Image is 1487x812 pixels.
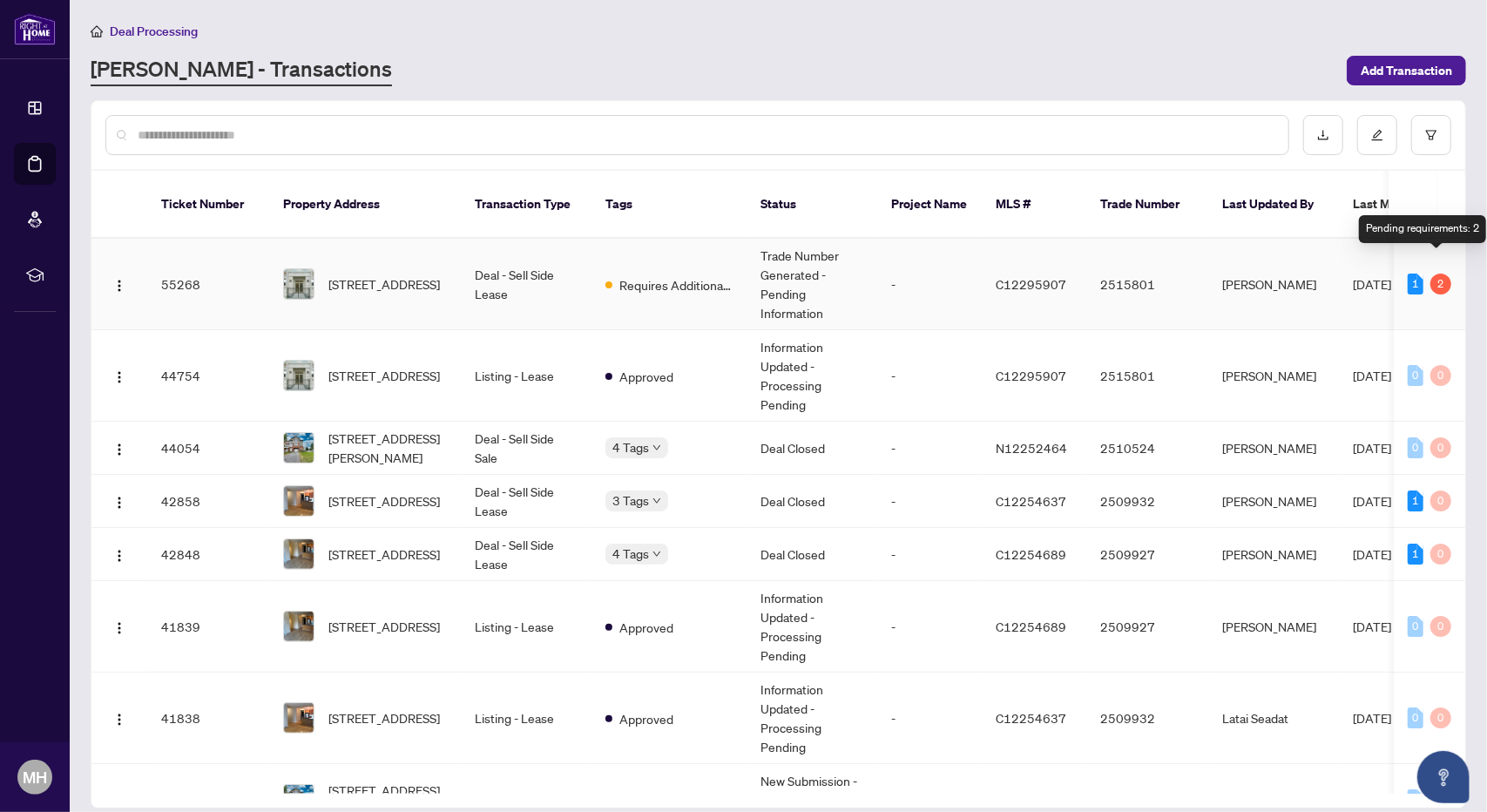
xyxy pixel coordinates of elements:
[1361,57,1452,85] span: Add Transaction
[996,493,1066,509] span: C12254637
[619,275,733,294] span: Requires Additional Docs
[1408,789,1423,810] div: 0
[1086,330,1208,422] td: 2515801
[147,475,269,528] td: 42858
[1408,616,1423,637] div: 0
[747,475,877,528] td: Deal Closed
[112,549,126,563] img: Logo
[461,673,591,764] td: Listing - Lease
[1086,171,1208,239] th: Trade Number
[747,239,877,330] td: Trade Number Generated - Pending Information
[1430,544,1451,565] div: 0
[1430,274,1451,294] div: 2
[619,791,673,810] span: Approved
[747,581,877,673] td: Information Updated - Processing Pending
[652,497,661,505] span: down
[1430,365,1451,386] div: 0
[619,367,673,386] span: Approved
[105,270,133,298] button: Logo
[877,422,982,475] td: -
[877,581,982,673] td: -
[461,475,591,528] td: Deal - Sell Side Lease
[284,539,314,569] img: thumbnail-img
[877,239,982,330] td: -
[112,621,126,635] img: Logo
[982,171,1086,239] th: MLS #
[1208,422,1339,475] td: [PERSON_NAME]
[996,276,1066,292] span: C12295907
[284,361,314,390] img: thumbnail-img
[1430,707,1451,728] div: 0
[105,434,133,462] button: Logo
[461,239,591,330] td: Deal - Sell Side Lease
[1417,751,1470,803] button: Open asap
[652,443,661,452] span: down
[1086,475,1208,528] td: 2509932
[105,540,133,568] button: Logo
[1353,710,1391,726] span: [DATE]
[747,528,877,581] td: Deal Closed
[91,25,103,37] span: home
[996,619,1066,634] span: C12254689
[284,269,314,299] img: thumbnail-img
[1208,171,1339,239] th: Last Updated By
[328,491,440,511] span: [STREET_ADDRESS]
[1353,546,1391,562] span: [DATE]
[996,368,1066,383] span: C12295907
[284,612,314,641] img: thumbnail-img
[1086,239,1208,330] td: 2515801
[328,545,440,564] span: [STREET_ADDRESS]
[1353,440,1391,456] span: [DATE]
[461,581,591,673] td: Listing - Lease
[877,171,982,239] th: Project Name
[877,528,982,581] td: -
[14,13,56,45] img: logo
[1208,475,1339,528] td: [PERSON_NAME]
[147,528,269,581] td: 42848
[612,491,649,511] span: 3 Tags
[1353,194,1459,213] span: Last Modified Date
[1208,528,1339,581] td: [PERSON_NAME]
[1353,792,1391,808] span: [DATE]
[877,475,982,528] td: -
[105,487,133,515] button: Logo
[461,171,591,239] th: Transaction Type
[112,370,126,384] img: Logo
[284,703,314,733] img: thumbnail-img
[105,362,133,389] button: Logo
[1425,129,1437,141] span: filter
[112,713,126,727] img: Logo
[105,612,133,640] button: Logo
[110,24,198,39] span: Deal Processing
[1086,673,1208,764] td: 2509932
[996,440,1067,456] span: N12252464
[747,171,877,239] th: Status
[619,618,673,637] span: Approved
[1353,493,1391,509] span: [DATE]
[147,239,269,330] td: 55268
[1208,673,1339,764] td: Latai Seadat
[877,330,982,422] td: -
[112,279,126,293] img: Logo
[328,366,440,385] span: [STREET_ADDRESS]
[461,422,591,475] td: Deal - Sell Side Sale
[328,617,440,636] span: [STREET_ADDRESS]
[461,528,591,581] td: Deal - Sell Side Lease
[284,433,314,463] img: thumbnail-img
[1353,368,1391,383] span: [DATE]
[147,330,269,422] td: 44754
[105,704,133,732] button: Logo
[328,708,440,727] span: [STREET_ADDRESS]
[996,792,1067,808] span: N12252464
[1086,581,1208,673] td: 2509927
[461,330,591,422] td: Listing - Lease
[1430,616,1451,637] div: 0
[269,171,461,239] th: Property Address
[147,673,269,764] td: 41838
[619,709,673,728] span: Approved
[1086,422,1208,475] td: 2510524
[1408,544,1423,565] div: 1
[612,544,649,564] span: 4 Tags
[1353,619,1391,634] span: [DATE]
[284,486,314,516] img: thumbnail-img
